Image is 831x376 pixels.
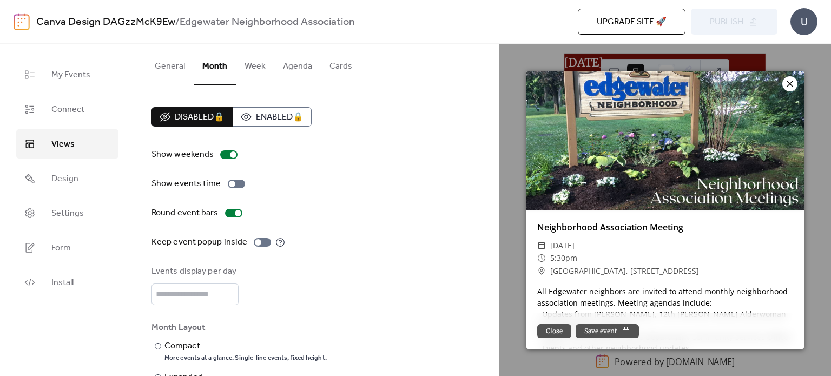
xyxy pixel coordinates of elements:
div: Neighborhood Association Meeting [526,221,804,234]
button: Close [537,324,571,338]
a: Connect [16,95,118,124]
a: Settings [16,199,118,228]
a: Canva Design DAGzzMcK9Ew [36,12,175,32]
div: All Edgewater neighbors are invited to attend monthly neighborhood association meetings. Meeting ... [526,286,804,354]
div: Round event bars [151,207,219,220]
span: Upgrade site 🚀 [597,16,667,29]
span: [DATE] [550,239,575,252]
span: Form [51,242,71,255]
div: Show events time [151,177,221,190]
button: Upgrade site 🚀 [578,9,685,35]
button: Month [194,44,236,85]
img: logo [14,13,30,30]
span: Connect [51,103,84,116]
b: / [175,12,180,32]
span: Views [51,138,75,151]
div: More events at a glance. Single-line events, fixed height. [164,354,327,362]
a: Views [16,129,118,159]
button: Cards [321,44,361,84]
div: Keep event popup inside [151,236,247,249]
button: Agenda [274,44,321,84]
div: Events display per day [151,265,236,278]
span: My Events [51,69,90,82]
span: Design [51,173,78,186]
div: ​ [537,239,546,252]
span: Install [51,276,74,289]
span: 5:30pm [550,252,577,265]
a: Install [16,268,118,297]
button: Save event [576,324,639,338]
div: ​ [537,252,546,265]
a: Form [16,233,118,262]
div: Month Layout [151,321,480,334]
div: Compact [164,340,325,353]
a: Design [16,164,118,193]
div: ​ [537,265,546,278]
div: U [790,8,817,35]
button: General [146,44,194,84]
a: My Events [16,60,118,89]
b: Edgewater Neighborhood Association [180,12,355,32]
button: Week [236,44,274,84]
a: [GEOGRAPHIC_DATA], [STREET_ADDRESS] [550,265,699,278]
span: Settings [51,207,84,220]
div: Show weekends [151,148,214,161]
